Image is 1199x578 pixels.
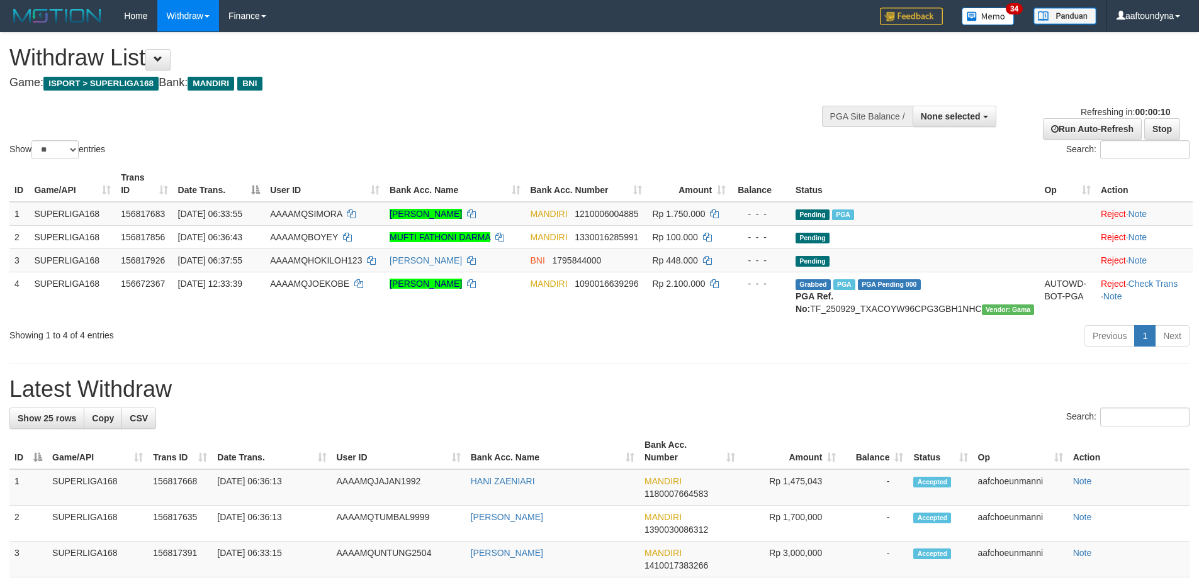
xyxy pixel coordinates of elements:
[178,209,242,219] span: [DATE] 06:33:55
[9,469,47,506] td: 1
[531,232,568,242] span: MANDIRI
[1101,232,1126,242] a: Reject
[736,208,785,220] div: - - -
[332,469,466,506] td: AAAAMQJAJAN1992
[47,506,148,542] td: SUPERLIGA168
[1100,140,1190,159] input: Search:
[913,548,951,559] span: Accepted
[647,166,731,202] th: Amount: activate to sort column ascending
[18,413,76,423] span: Show 25 rows
[212,433,331,469] th: Date Trans.: activate to sort column ascending
[880,8,943,25] img: Feedback.jpg
[796,279,831,290] span: Grabbed
[652,232,697,242] span: Rp 100.000
[29,202,116,226] td: SUPERLIGA168
[731,166,791,202] th: Balance
[121,232,165,242] span: 156817856
[9,506,47,542] td: 2
[270,279,349,289] span: AAAAMQJOEKOBE
[9,542,47,577] td: 3
[390,279,462,289] a: [PERSON_NAME]
[921,111,981,121] span: None selected
[212,469,331,506] td: [DATE] 06:36:13
[1135,107,1170,117] strong: 00:00:10
[1096,202,1193,226] td: ·
[1096,248,1193,272] td: ·
[1006,3,1023,14] span: 34
[148,433,212,469] th: Trans ID: activate to sort column ascending
[1039,272,1096,320] td: AUTOWD-BOT-PGA
[1155,325,1190,347] a: Next
[645,548,682,558] span: MANDIRI
[973,469,1068,506] td: aafchoeunmanni
[645,512,682,522] span: MANDIRI
[645,560,708,570] span: Copy 1410017383266 to clipboard
[178,279,242,289] span: [DATE] 12:33:39
[858,279,921,290] span: PGA Pending
[1073,476,1092,486] a: Note
[178,255,242,265] span: [DATE] 06:37:55
[9,166,29,202] th: ID
[913,477,951,487] span: Accepted
[9,377,1190,402] h1: Latest Withdraw
[791,166,1039,202] th: Status
[332,506,466,542] td: AAAAMQTUMBAL9999
[645,525,708,535] span: Copy 1390030086312 to clipboard
[237,77,262,91] span: BNI
[130,413,148,423] span: CSV
[178,232,242,242] span: [DATE] 06:36:43
[908,433,972,469] th: Status: activate to sort column ascending
[9,248,29,272] td: 3
[1096,225,1193,248] td: ·
[652,279,705,289] span: Rp 2.100.000
[740,542,841,577] td: Rp 3,000,000
[531,279,568,289] span: MANDIRI
[1129,279,1178,289] a: Check Trans
[9,408,84,429] a: Show 25 rows
[212,542,331,577] td: [DATE] 06:33:15
[796,209,830,220] span: Pending
[9,202,29,226] td: 1
[1066,408,1190,426] label: Search:
[9,225,29,248] td: 2
[531,255,545,265] span: BNI
[645,476,682,486] span: MANDIRI
[471,512,543,522] a: [PERSON_NAME]
[639,433,740,469] th: Bank Acc. Number: activate to sort column ascending
[740,433,841,469] th: Amount: activate to sort column ascending
[1068,433,1190,469] th: Action
[1073,548,1092,558] a: Note
[913,106,996,127] button: None selected
[9,433,47,469] th: ID: activate to sort column descending
[148,506,212,542] td: 156817635
[9,77,787,89] h4: Game: Bank:
[1134,325,1156,347] a: 1
[121,255,165,265] span: 156817926
[796,256,830,267] span: Pending
[841,469,908,506] td: -
[9,6,105,25] img: MOTION_logo.png
[188,77,234,91] span: MANDIRI
[1081,107,1170,117] span: Refreshing in:
[31,140,79,159] select: Showentries
[1129,209,1147,219] a: Note
[791,272,1039,320] td: TF_250929_TXACOYW96CPG3GBH1NHC
[1033,8,1096,25] img: panduan.png
[1084,325,1135,347] a: Previous
[553,255,602,265] span: Copy 1795844000 to clipboard
[385,166,525,202] th: Bank Acc. Name: activate to sort column ascending
[270,209,342,219] span: AAAAMQSIMORA
[526,166,648,202] th: Bank Acc. Number: activate to sort column ascending
[9,324,490,342] div: Showing 1 to 4 of 4 entries
[645,489,708,499] span: Copy 1180007664583 to clipboard
[1129,255,1147,265] a: Note
[1100,408,1190,426] input: Search:
[1096,166,1193,202] th: Action
[29,248,116,272] td: SUPERLIGA168
[1039,166,1096,202] th: Op: activate to sort column ascending
[841,506,908,542] td: -
[390,209,462,219] a: [PERSON_NAME]
[43,77,159,91] span: ISPORT > SUPERLIGA168
[29,272,116,320] td: SUPERLIGA168
[1144,118,1180,140] a: Stop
